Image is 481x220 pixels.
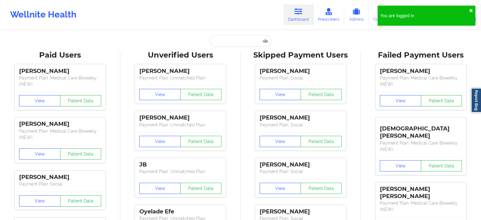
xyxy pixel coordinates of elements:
button: Patient Data [180,183,222,194]
button: close [469,8,473,13]
button: View [260,136,301,147]
div: Oyelade Efe [139,208,221,215]
div: [PERSON_NAME] [139,114,221,121]
button: View [139,89,181,100]
button: View [260,183,301,194]
div: [PERSON_NAME] [19,174,101,181]
div: [PERSON_NAME] [380,68,462,75]
button: View [19,148,60,160]
div: [PERSON_NAME] [PERSON_NAME] [380,186,462,200]
a: Prescribers [313,4,344,25]
div: Unverified Users [125,50,236,60]
a: Dashboard [283,4,313,25]
div: Failed Payment Users [365,50,477,60]
button: Patient Data [180,136,222,147]
div: You are logged in [380,13,469,19]
button: Patient Data [301,136,342,147]
div: [PERSON_NAME] [260,208,342,215]
p: Payment Plan : Unmatched Plan [139,122,221,128]
button: Patient Data [180,89,222,100]
p: Payment Plan : Unmatched Plan [139,75,221,81]
button: View [139,183,181,194]
p: Payment Plan : Social [260,122,342,128]
div: [PERSON_NAME] [260,68,342,75]
div: Paid Users [4,50,116,60]
button: Patient Data [60,95,101,106]
div: [PERSON_NAME] [260,114,342,121]
button: Patient Data [60,148,101,160]
button: Patient Data [301,183,342,194]
p: Payment Plan : Medical Care Biweekly (NEW) [19,75,101,87]
button: Patient Data [60,195,101,207]
p: Payment Plan : Unmatched Plan [139,168,221,175]
a: Report Bug [471,88,481,113]
div: Skipped Payment Users [245,50,356,60]
div: [PERSON_NAME] [139,68,221,75]
a: Coaches [369,4,395,25]
p: Payment Plan : Social [19,181,101,187]
p: Payment Plan : Social [260,168,342,175]
button: View [380,160,421,171]
p: Payment Plan : Medical Care Biweekly (NEW) [380,140,462,152]
p: Payment Plan : Medical Care Biweekly (NEW) [19,128,101,141]
button: Patient Data [421,95,462,106]
div: JB [139,161,221,168]
div: [PERSON_NAME] [19,120,101,128]
button: View [139,136,181,147]
div: [PERSON_NAME] [19,68,101,75]
button: Patient Data [421,160,462,171]
div: [PERSON_NAME] [260,161,342,168]
p: Payment Plan : Medical Care Biweekly (NEW) [380,200,462,212]
button: Patient Data [301,89,342,100]
div: [DEMOGRAPHIC_DATA][PERSON_NAME] [380,120,462,140]
a: Admins [344,4,369,25]
button: View [260,89,301,100]
button: View [19,195,60,207]
button: View [380,95,421,106]
button: View [19,95,60,106]
p: Payment Plan : Social [260,75,342,81]
p: Payment Plan : Medical Care Biweekly (NEW) [380,75,462,87]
